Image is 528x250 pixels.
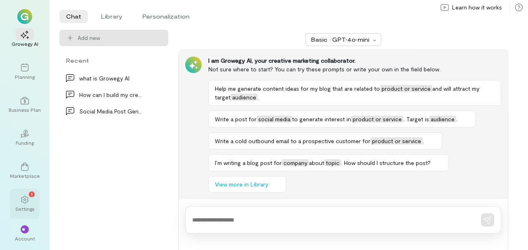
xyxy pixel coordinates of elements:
[78,34,162,42] span: Add new
[215,180,268,189] span: View more in Library
[292,116,351,123] span: to generate interest in
[423,137,424,144] span: .
[15,235,35,242] div: Account
[79,74,144,83] div: what is Growegy AI
[10,123,40,153] a: Funding
[15,73,35,80] div: Planning
[311,35,370,44] div: Basic · GPT‑4o‑mini
[12,40,38,47] div: Growegy AI
[31,190,33,198] span: 1
[10,189,40,219] a: Settings
[208,57,501,65] div: I am Growegy AI, your creative marketing collaborator.
[136,10,196,23] li: Personalization
[257,116,292,123] span: social media
[79,107,144,116] div: Social Media Post Generation
[403,116,429,123] span: . Target is
[10,172,40,179] div: Marketplace
[208,132,442,149] button: Write a cold outbound email to a prospective customer forproduct or service.
[208,176,286,193] button: View more in Library
[429,116,456,123] span: audience
[59,56,168,65] div: Recent
[208,65,501,73] div: Not sure where to start? You can try these prompts or write your own in the field below.
[208,111,476,127] button: Write a post forsocial mediato generate interest inproduct or service. Target isaudience.
[208,154,449,171] button: I’m writing a blog post forcompanyabouttopic. How should I structure the post?
[94,10,129,23] li: Library
[231,94,258,101] span: audience
[79,90,144,99] div: How can I build my credit?
[9,106,41,113] div: Business Plan
[324,159,341,166] span: topic
[59,10,88,23] li: Chat
[215,116,257,123] span: Write a post for
[258,94,259,101] span: .
[215,137,370,144] span: Write a cold outbound email to a prospective customer for
[282,159,309,166] span: company
[10,90,40,120] a: Business Plan
[341,159,431,166] span: . How should I structure the post?
[16,139,34,146] div: Funding
[370,137,423,144] span: product or service
[215,159,282,166] span: I’m writing a blog post for
[10,156,40,186] a: Marketplace
[10,57,40,87] a: Planning
[452,3,502,12] span: Learn how it works
[208,80,501,106] button: Help me generate content ideas for my blog that are related toproduct or serviceand will attract ...
[15,205,35,212] div: Settings
[351,116,403,123] span: product or service
[10,24,40,54] a: Growegy AI
[456,116,457,123] span: .
[309,159,324,166] span: about
[380,85,432,92] span: product or service
[215,85,380,92] span: Help me generate content ideas for my blog that are related to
